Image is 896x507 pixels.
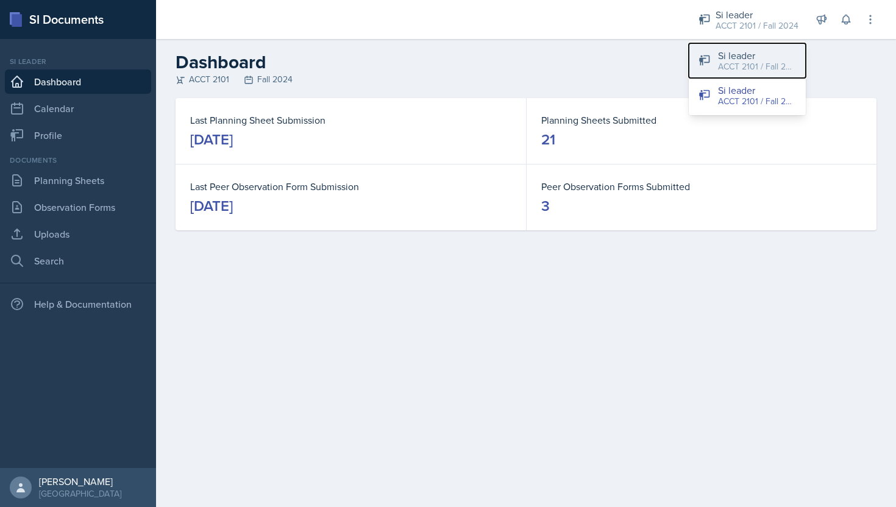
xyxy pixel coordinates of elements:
[190,179,511,194] dt: Last Peer Observation Form Submission
[5,69,151,94] a: Dashboard
[5,292,151,316] div: Help & Documentation
[716,19,798,32] div: ACCT 2101 / Fall 2024
[541,130,555,149] div: 21
[689,43,806,78] button: Si leader ACCT 2101 / Fall 2025
[39,475,121,487] div: [PERSON_NAME]
[5,222,151,246] a: Uploads
[5,195,151,219] a: Observation Forms
[190,113,511,127] dt: Last Planning Sheet Submission
[689,78,806,113] button: Si leader ACCT 2101 / Fall 2024
[176,73,876,86] div: ACCT 2101 Fall 2024
[718,83,796,97] div: Si leader
[5,155,151,166] div: Documents
[718,48,796,63] div: Si leader
[39,487,121,500] div: [GEOGRAPHIC_DATA]
[718,60,796,73] div: ACCT 2101 / Fall 2025
[5,56,151,67] div: Si leader
[5,123,151,147] a: Profile
[5,96,151,121] a: Calendar
[5,249,151,273] a: Search
[716,7,798,22] div: Si leader
[176,51,876,73] h2: Dashboard
[190,130,233,149] div: [DATE]
[718,95,796,108] div: ACCT 2101 / Fall 2024
[541,113,862,127] dt: Planning Sheets Submitted
[541,196,550,216] div: 3
[541,179,862,194] dt: Peer Observation Forms Submitted
[190,196,233,216] div: [DATE]
[5,168,151,193] a: Planning Sheets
